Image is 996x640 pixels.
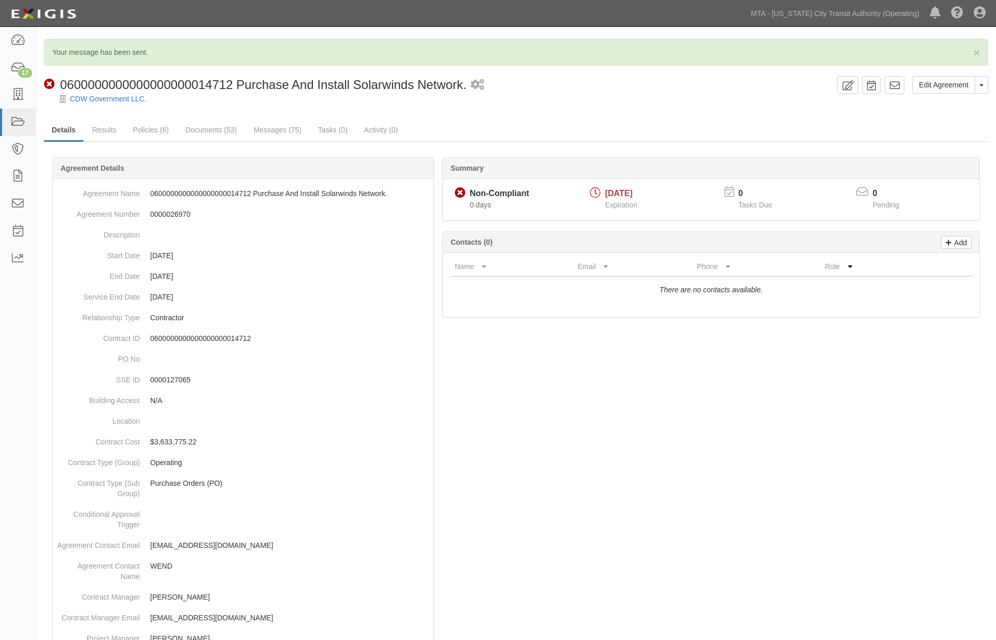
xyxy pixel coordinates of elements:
dt: PO No [57,349,140,364]
a: MTA - [US_STATE] City Transit Authority (Operating) [746,3,925,24]
p: 0000127065 [150,375,429,385]
dt: Location [57,411,140,426]
img: logo-5460c22ac91f19d4615b14bd174203de0afe785f0fc80cf4dbbc73dc1793850b.png [8,5,79,23]
dt: Contract Type (Group) [57,452,140,468]
dd: [DATE] [57,266,429,287]
i: Non-Compliant [44,79,55,90]
p: WEND [150,561,429,571]
span: Pending [873,201,899,209]
dt: Relationship Type [57,307,140,323]
dd: [DATE] [57,287,429,307]
i: 1 scheduled workflow [471,80,484,91]
a: Documents (53) [178,120,245,140]
i: Non-Compliant [455,188,466,199]
a: Results [84,120,124,140]
dt: Conditional Approval Trigger [57,504,140,530]
span: Expiration [605,201,637,209]
p: [EMAIL_ADDRESS][DOMAIN_NAME] [150,540,429,550]
a: Edit Agreement [912,76,975,94]
th: Name [451,257,573,276]
p: N/A [150,395,429,406]
th: Role [821,257,930,276]
dd: 0600000000000000000014712 Purchase And Install Solarwinds Network. [57,183,429,204]
p: Your message has been sent. [52,47,980,57]
a: CDW Government LLC. [70,95,147,103]
a: Messages (75) [246,120,309,140]
dt: Contract Type (Sub Group) [57,473,140,499]
p: 0 [873,188,912,200]
dt: End Date [57,266,140,281]
dt: Agreement Number [57,204,140,219]
dd: 0000026970 [57,204,429,225]
dt: Agreement Name [57,183,140,199]
dt: Start Date [57,245,140,261]
b: Agreement Details [61,164,124,172]
dt: Contract Manager [57,587,140,602]
p: 0600000000000000000014712 [150,333,429,344]
th: Phone [693,257,821,276]
div: Non-Compliant [470,188,529,200]
dt: Agreement Contact Name [57,556,140,582]
div: 0600000000000000000014712 Purchase And Install Solarwinds Network. [44,76,467,94]
span: Since 10/01/2025 [470,201,491,209]
p: [PERSON_NAME] [150,592,429,602]
span: 0600000000000000000014712 Purchase And Install Solarwinds Network. [60,78,467,92]
dd: Contractor [57,307,429,328]
a: Tasks (0) [310,120,355,140]
dt: Service End Date [57,287,140,302]
p: Purchase Orders (PO) [150,478,429,488]
dt: Description [57,225,140,240]
th: Email [573,257,692,276]
p: [EMAIL_ADDRESS][DOMAIN_NAME] [150,613,429,623]
dd: [DATE] [57,245,429,266]
p: 0 [738,188,785,200]
dt: Contract Cost [57,431,140,447]
span: Tasks Due [738,201,772,209]
div: 17 [18,68,32,78]
b: Contacts (0) [451,238,493,246]
a: Policies (6) [125,120,177,140]
button: Close [974,47,980,58]
p: $3,633,775.22 [150,437,429,447]
a: Add [941,236,972,249]
i: Help Center - Complianz [951,7,963,20]
dt: Contract Manager Email [57,607,140,623]
p: Add [951,236,967,248]
dt: Agreement Contact Email [57,535,140,550]
b: Summary [451,164,484,172]
span: × [974,47,980,58]
dt: Building Access [57,390,140,406]
span: [DATE] [605,189,632,198]
i: There are no contacts available. [659,286,762,294]
a: Details [44,120,83,142]
p: Operating [150,457,429,468]
a: Activity (0) [356,120,406,140]
dt: Contract ID [57,328,140,344]
dt: SSE ID [57,369,140,385]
